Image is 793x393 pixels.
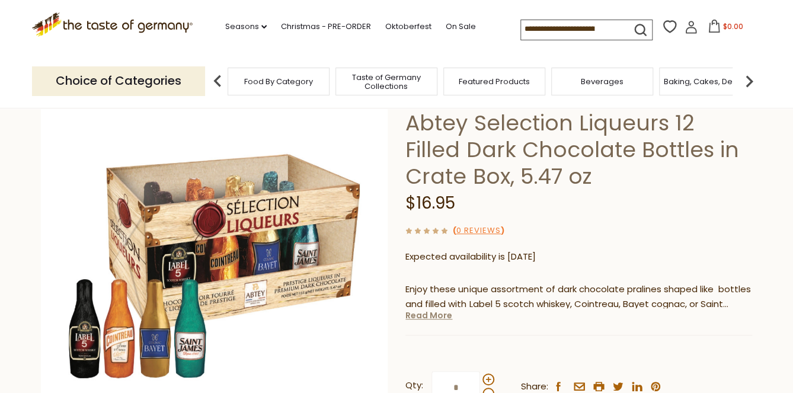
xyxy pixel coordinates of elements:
[405,309,452,321] a: Read More
[453,225,504,236] span: ( )
[664,77,756,86] a: Baking, Cakes, Desserts
[405,110,752,190] h1: Abtey Selection Liqueurs 12 Filled Dark Chocolate Bottles in Crate Box, 5.47 oz
[456,225,501,237] a: 0 Reviews
[405,378,423,393] strong: Qty:
[723,21,743,31] span: $0.00
[405,191,455,215] span: $16.95
[700,20,750,37] button: $0.00
[244,77,313,86] a: Food By Category
[459,77,530,86] a: Featured Products
[446,20,476,33] a: On Sale
[737,69,761,93] img: next arrow
[32,66,205,95] p: Choice of Categories
[206,69,229,93] img: previous arrow
[405,250,752,264] p: Expected availability is [DATE]
[339,73,434,91] a: Taste of Germany Collections
[385,20,431,33] a: Oktoberfest
[225,20,267,33] a: Seasons
[281,20,371,33] a: Christmas - PRE-ORDER
[405,282,752,312] p: Enjoy these unique assortment of dark chocolate pralines shaped like bottles and filled with Labe...
[581,77,623,86] a: Beverages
